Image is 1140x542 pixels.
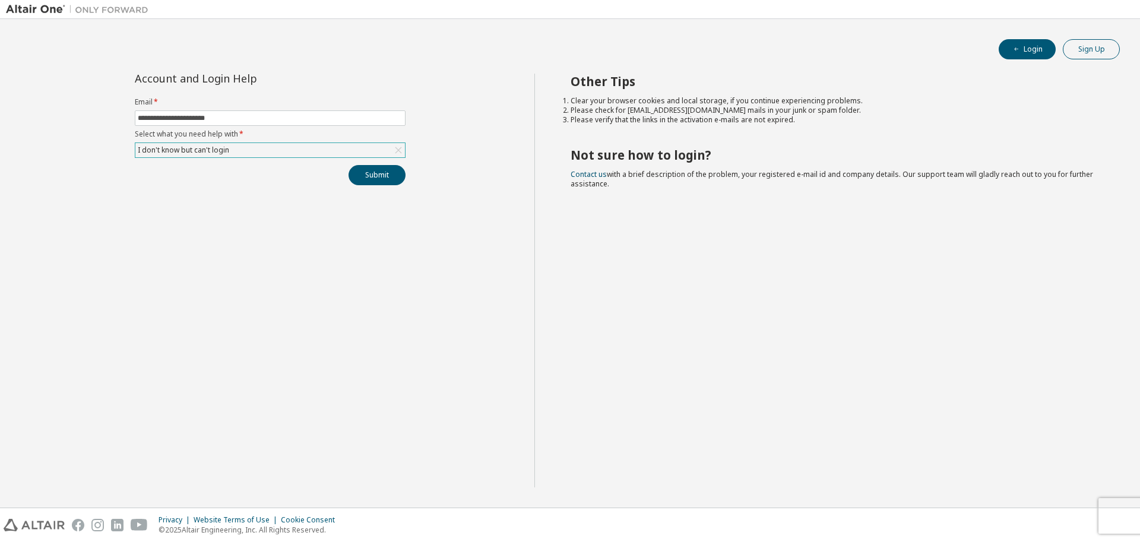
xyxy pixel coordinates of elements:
div: Account and Login Help [135,74,351,83]
p: © 2025 Altair Engineering, Inc. All Rights Reserved. [159,525,342,535]
img: altair_logo.svg [4,519,65,531]
div: I don't know but can't login [135,143,405,157]
label: Email [135,97,406,107]
span: with a brief description of the problem, your registered e-mail id and company details. Our suppo... [571,169,1093,189]
h2: Not sure how to login? [571,147,1099,163]
img: instagram.svg [91,519,104,531]
div: I don't know but can't login [136,144,231,157]
div: Cookie Consent [281,515,342,525]
li: Please check for [EMAIL_ADDRESS][DOMAIN_NAME] mails in your junk or spam folder. [571,106,1099,115]
li: Please verify that the links in the activation e-mails are not expired. [571,115,1099,125]
label: Select what you need help with [135,129,406,139]
img: facebook.svg [72,519,84,531]
li: Clear your browser cookies and local storage, if you continue experiencing problems. [571,96,1099,106]
button: Login [999,39,1056,59]
button: Submit [349,165,406,185]
a: Contact us [571,169,607,179]
button: Sign Up [1063,39,1120,59]
img: linkedin.svg [111,519,123,531]
div: Privacy [159,515,194,525]
img: youtube.svg [131,519,148,531]
div: Website Terms of Use [194,515,281,525]
h2: Other Tips [571,74,1099,89]
img: Altair One [6,4,154,15]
